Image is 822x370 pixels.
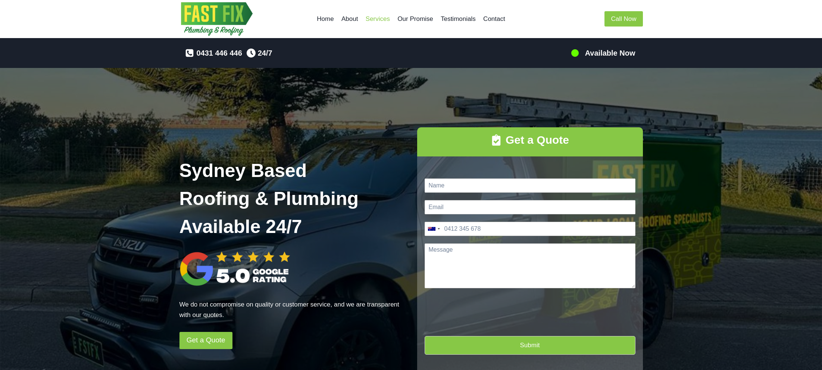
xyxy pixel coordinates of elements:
[425,296,538,352] iframe: reCAPTCHA
[506,134,569,146] strong: Get a Quote
[585,47,635,59] h5: Available Now
[185,47,242,59] a: 0431 446 446
[479,10,509,28] a: Contact
[425,178,635,193] input: Name
[437,10,479,28] a: Testimonials
[571,49,579,57] img: 100-percents.png
[179,332,232,349] a: Get a Quote
[425,336,635,354] button: Submit
[179,299,405,320] p: We do not compromise on quality or customer service, and we are transparent with our quotes.
[394,10,437,28] a: Our Promise
[313,10,509,28] nav: Primary Navigation
[425,222,442,236] button: Selected country
[187,335,225,346] span: Get a Quote
[338,10,362,28] a: About
[196,47,242,59] span: 0431 446 446
[604,11,643,27] a: Call Now
[425,222,635,236] input: Phone
[258,47,272,59] span: 24/7
[313,10,338,28] a: Home
[425,200,635,214] input: Email
[179,157,405,241] h1: Sydney Based Roofing & Plumbing Available 24/7
[362,10,394,28] a: Services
